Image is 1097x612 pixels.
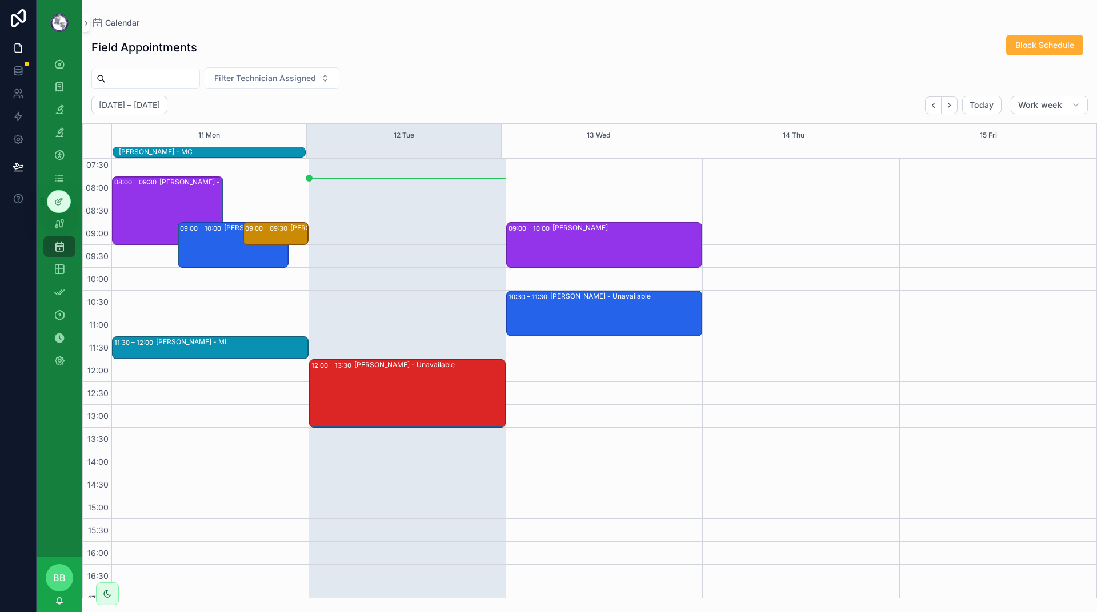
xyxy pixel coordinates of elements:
[507,291,702,336] div: 10:30 – 11:30[PERSON_NAME] - Unavailable
[113,337,308,359] div: 11:30 – 12:00[PERSON_NAME] - MI
[119,147,193,156] div: [PERSON_NAME] - MC
[50,14,69,32] img: App logo
[509,291,550,303] div: 10:30 – 11:30
[224,223,325,232] div: [PERSON_NAME] - Unavailable
[37,46,82,386] div: scrollable content
[85,480,111,489] span: 14:30
[180,223,224,234] div: 09:00 – 10:00
[552,223,608,232] div: [PERSON_NAME]
[1018,100,1062,110] span: Work week
[783,124,804,147] button: 14 Thu
[85,594,111,603] span: 17:00
[83,160,111,170] span: 07:30
[119,147,193,157] div: Jesse Rice - MC
[83,251,111,261] span: 09:30
[587,124,610,147] button: 13 Wed
[925,96,942,114] button: Back
[214,73,316,84] span: Filter Technician Assigned
[354,360,455,369] div: [PERSON_NAME] - Unavailable
[53,571,66,585] span: BB
[86,343,111,352] span: 11:30
[156,337,226,347] div: [PERSON_NAME] - MI
[85,525,111,535] span: 15:30
[159,178,260,187] div: [PERSON_NAME] - Unavailable
[198,124,220,147] button: 11 Mon
[83,183,111,192] span: 08:00
[113,177,223,244] div: 08:00 – 09:30[PERSON_NAME] - Unavailable
[91,17,139,29] a: Calendar
[85,548,111,558] span: 16:00
[99,99,160,111] h2: [DATE] – [DATE]
[550,292,651,301] div: [PERSON_NAME] - Unavailable
[290,223,353,232] div: [PERSON_NAME] - MC
[970,100,994,110] span: Today
[1011,96,1088,114] button: Work week
[85,457,111,466] span: 14:00
[85,388,111,398] span: 12:30
[85,411,111,421] span: 13:00
[243,223,308,244] div: 09:00 – 09:30[PERSON_NAME] - MC
[85,297,111,307] span: 10:30
[114,337,156,348] div: 11:30 – 12:00
[85,274,111,284] span: 10:00
[85,365,111,375] span: 12:00
[83,206,111,215] span: 08:30
[962,96,1002,114] button: Today
[311,360,354,371] div: 12:00 – 13:30
[86,320,111,329] span: 11:00
[942,96,958,114] button: Next
[980,124,997,147] button: 15 Fri
[91,39,197,55] h1: Field Appointments
[105,17,139,29] span: Calendar
[310,360,505,427] div: 12:00 – 13:30[PERSON_NAME] - Unavailable
[178,223,289,267] div: 09:00 – 10:00[PERSON_NAME] - Unavailable
[1015,39,1074,51] span: Block Schedule
[1006,35,1083,55] button: Block Schedule
[205,67,339,89] button: Select Button
[394,124,414,147] button: 12 Tue
[507,223,702,267] div: 09:00 – 10:00[PERSON_NAME]
[85,571,111,581] span: 16:30
[509,223,552,234] div: 09:00 – 10:00
[245,223,290,234] div: 09:00 – 09:30
[114,176,159,188] div: 08:00 – 09:30
[85,502,111,512] span: 15:00
[85,434,111,444] span: 13:30
[83,228,111,238] span: 09:00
